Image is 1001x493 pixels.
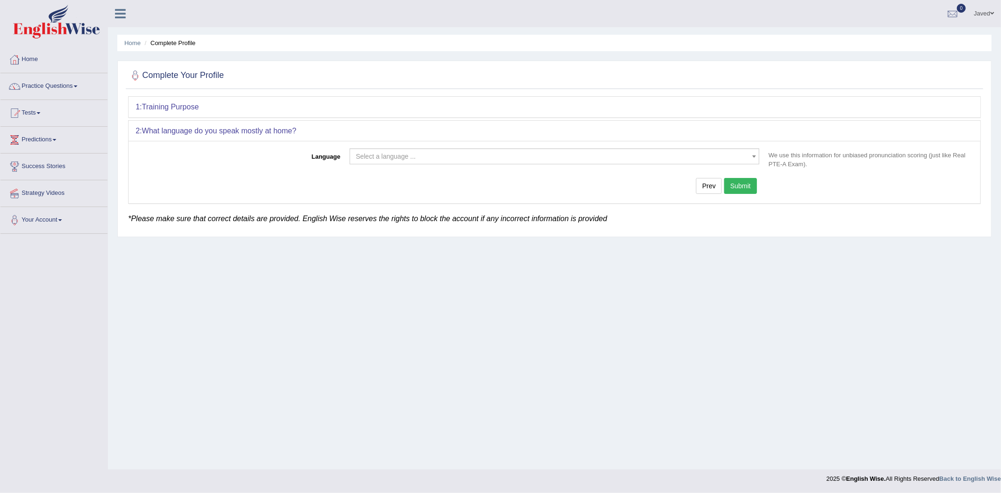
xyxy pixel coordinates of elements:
[0,180,107,204] a: Strategy Videos
[0,46,107,70] a: Home
[124,39,141,46] a: Home
[356,153,416,160] span: Select a language ...
[129,121,980,141] div: 2:
[0,207,107,231] a: Your Account
[142,39,195,47] li: Complete Profile
[0,127,107,150] a: Predictions
[0,154,107,177] a: Success Stories
[128,69,224,83] h2: Complete Your Profile
[846,475,886,482] strong: English Wise.
[142,127,296,135] b: What language do you speak mostly at home?
[957,4,966,13] span: 0
[826,470,1001,483] div: 2025 © All Rights Reserved
[724,178,757,194] button: Submit
[696,178,722,194] button: Prev
[129,97,980,117] div: 1:
[136,148,345,161] label: Language
[764,151,973,169] p: We use this information for unbiased pronunciation scoring (just like Real PTE-A Exam).
[0,100,107,123] a: Tests
[128,215,607,223] em: *Please make sure that correct details are provided. English Wise reserves the rights to block th...
[940,475,1001,482] a: Back to English Wise
[142,103,199,111] b: Training Purpose
[0,73,107,97] a: Practice Questions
